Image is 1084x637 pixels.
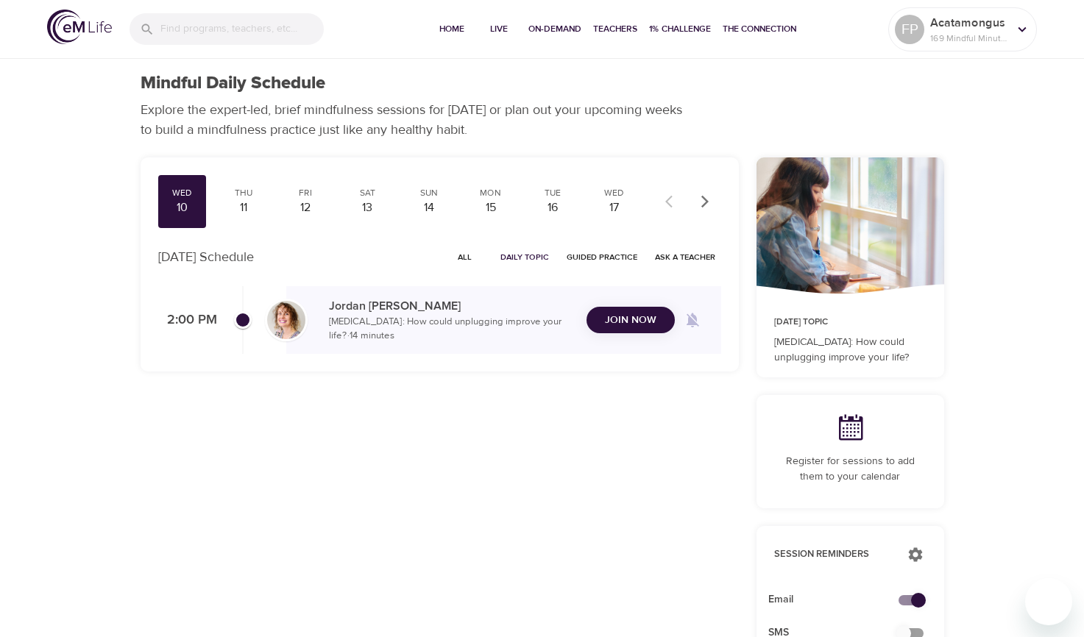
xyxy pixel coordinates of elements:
img: Jordan-Whitehead.jpg [267,301,305,339]
span: Teachers [593,21,637,37]
button: Join Now [587,307,675,334]
p: Session Reminders [774,547,893,562]
img: logo [47,10,112,44]
span: 1% Challenge [649,21,711,37]
span: Remind me when a class goes live every Wednesday at 2:00 PM [675,302,710,338]
div: 16 [534,199,571,216]
div: 14 [411,199,447,216]
div: Thu [225,187,262,199]
div: FP [895,15,924,44]
button: All [442,246,489,268]
div: 13 [349,199,386,216]
div: Sat [349,187,386,199]
p: Acatamongus [930,14,1008,32]
p: 169 Mindful Minutes [930,32,1008,45]
div: Tue [534,187,571,199]
div: Wed [164,187,201,199]
p: [MEDICAL_DATA]: How could unplugging improve your life? · 14 minutes [329,315,575,344]
span: On-Demand [528,21,581,37]
span: All [447,250,483,264]
span: Ask a Teacher [655,250,715,264]
p: Jordan [PERSON_NAME] [329,297,575,315]
div: Fri [287,187,324,199]
p: [DATE] Topic [774,316,927,329]
input: Find programs, teachers, etc... [160,13,324,45]
div: Mon [472,187,509,199]
p: Register for sessions to add them to your calendar [774,454,927,485]
div: 10 [164,199,201,216]
span: Join Now [605,311,656,330]
div: 15 [472,199,509,216]
span: Daily Topic [500,250,549,264]
p: 2:00 PM [158,310,217,330]
iframe: Button to launch messaging window [1025,578,1072,625]
div: 11 [225,199,262,216]
h1: Mindful Daily Schedule [141,73,325,94]
div: 17 [596,199,633,216]
p: [MEDICAL_DATA]: How could unplugging improve your life? [774,335,927,366]
button: Guided Practice [561,246,643,268]
div: Sun [411,187,447,199]
span: Email [768,592,909,608]
span: Home [434,21,470,37]
span: Guided Practice [567,250,637,264]
p: Explore the expert-led, brief mindfulness sessions for [DATE] or plan out your upcoming weeks to ... [141,100,692,140]
button: Daily Topic [495,246,555,268]
p: [DATE] Schedule [158,247,254,267]
div: 12 [287,199,324,216]
button: Ask a Teacher [649,246,721,268]
span: Live [481,21,517,37]
div: Wed [596,187,633,199]
span: The Connection [723,21,796,37]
